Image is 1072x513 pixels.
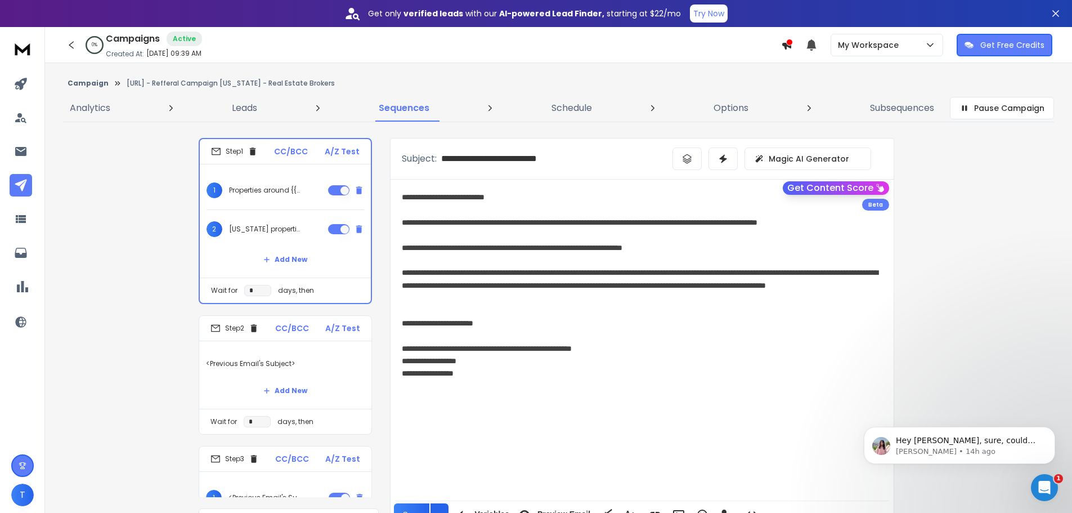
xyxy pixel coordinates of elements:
p: CC/BCC [275,323,309,334]
p: A/Z Test [325,453,360,465]
p: Sequences [379,101,429,115]
p: Get Free Credits [980,39,1044,51]
p: [URL] - Refferal Campaign [US_STATE] - Real Estate Brokers [127,79,335,88]
p: My Workspace [838,39,903,51]
p: days, then [277,417,313,426]
span: 1 [1054,474,1063,483]
p: A/Z Test [325,146,360,157]
li: Step1CC/BCCA/Z Test1Properties around {{City}} ?2[US_STATE] properties?Add NewWait fordays, then [199,138,372,304]
p: <Previous Email's Subject> [206,348,365,380]
p: Try Now [693,8,724,19]
strong: AI-powered Lead Finder, [499,8,604,19]
li: Step2CC/BCCA/Z Test<Previous Email's Subject>Add NewWait fordays, then [199,315,372,435]
button: T [11,484,34,506]
button: Pause Campaign [950,97,1054,119]
p: CC/BCC [275,453,309,465]
p: days, then [278,286,314,295]
a: Sequences [372,95,436,122]
p: Subject: [402,152,437,166]
a: Subsequences [863,95,941,122]
p: <Previous Email's Subject> [228,493,300,502]
div: Beta [862,199,889,211]
button: Try Now [690,5,728,23]
a: Leads [225,95,264,122]
p: Schedule [551,101,592,115]
p: [US_STATE] properties? [229,225,301,234]
p: Analytics [70,101,110,115]
iframe: Intercom notifications message [847,403,1072,483]
p: [DATE] 09:39 AM [146,49,201,58]
p: Properties around {{City}} ? [229,186,301,195]
img: logo [11,38,34,59]
span: 1 [207,182,222,198]
button: Add New [254,248,316,271]
button: Add New [254,380,316,402]
strong: verified leads [403,8,463,19]
div: Step 2 [210,323,259,333]
p: Created At: [106,50,144,59]
p: Wait for [211,286,237,295]
h1: Campaigns [106,32,160,46]
div: Step 3 [210,454,259,464]
p: 0 % [92,42,97,48]
span: 2 [207,221,222,237]
a: Schedule [545,95,599,122]
button: Campaign [68,79,109,88]
p: Leads [232,101,257,115]
p: Get only with our starting at $22/mo [368,8,681,19]
p: Wait for [210,417,237,426]
p: Options [714,101,748,115]
button: Magic AI Generator [744,148,871,170]
p: Magic AI Generator [769,153,849,164]
button: Get Free Credits [957,34,1052,56]
div: Active [167,32,202,46]
button: Get Content Score [783,181,889,195]
a: Analytics [63,95,117,122]
p: CC/BCC [274,146,308,157]
a: Options [707,95,755,122]
div: Step 1 [211,146,258,157]
p: A/Z Test [325,323,360,334]
iframe: Intercom live chat [1031,474,1058,501]
p: Subsequences [870,101,934,115]
span: 1 [206,490,222,506]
